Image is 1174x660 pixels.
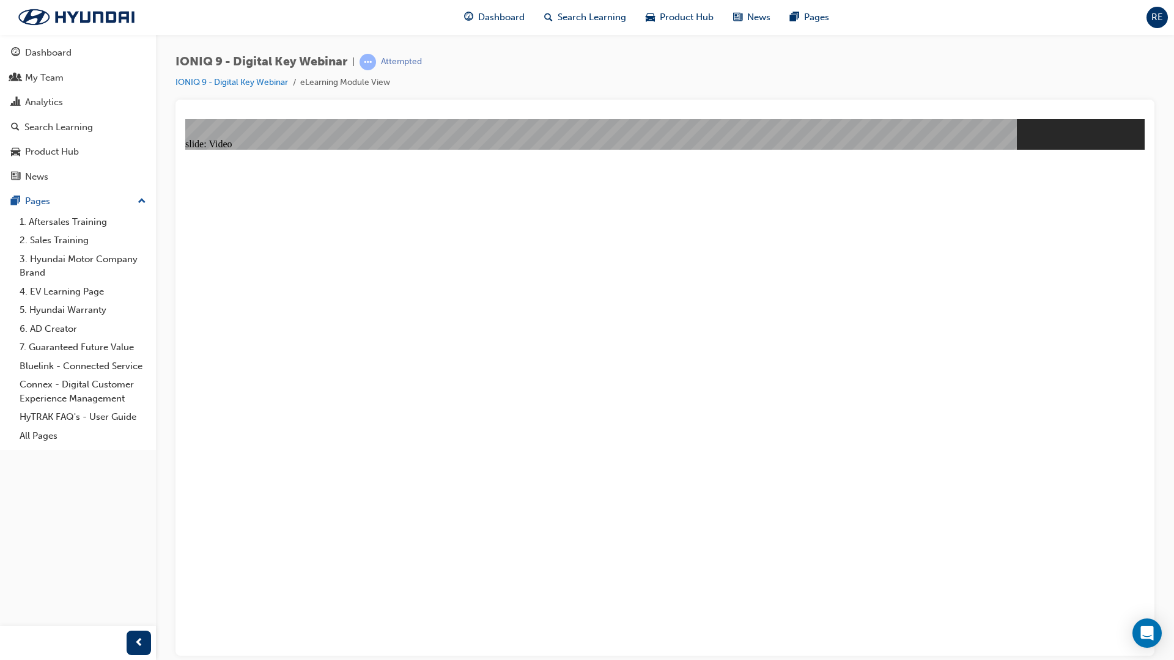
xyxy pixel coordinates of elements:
a: 1. Aftersales Training [15,213,151,232]
span: guage-icon [11,48,20,59]
a: Dashboard [5,42,151,64]
button: Pages [5,190,151,213]
a: guage-iconDashboard [454,5,534,30]
a: 5. Hyundai Warranty [15,301,151,320]
span: | [352,55,355,69]
a: 2. Sales Training [15,231,151,250]
a: News [5,166,151,188]
a: IONIQ 9 - Digital Key Webinar [175,77,288,87]
a: Analytics [5,91,151,114]
span: pages-icon [11,196,20,207]
a: 7. Guaranteed Future Value [15,338,151,357]
span: learningRecordVerb_ATTEMPT-icon [360,54,376,70]
span: RE [1151,10,1163,24]
span: car-icon [11,147,20,158]
div: Attempted [381,56,422,68]
span: News [747,10,770,24]
a: 4. EV Learning Page [15,282,151,301]
button: RE [1146,7,1168,28]
span: guage-icon [464,10,473,25]
span: news-icon [733,10,742,25]
div: Pages [25,194,50,208]
div: My Team [25,71,64,85]
a: pages-iconPages [780,5,839,30]
span: prev-icon [135,636,144,651]
a: Product Hub [5,141,151,163]
span: IONIQ 9 - Digital Key Webinar [175,55,347,69]
span: people-icon [11,73,20,84]
a: news-iconNews [723,5,780,30]
div: Analytics [25,95,63,109]
span: Product Hub [660,10,714,24]
a: Connex - Digital Customer Experience Management [15,375,151,408]
img: Trak [6,4,147,30]
span: Pages [804,10,829,24]
a: search-iconSearch Learning [534,5,636,30]
span: up-icon [138,194,146,210]
a: My Team [5,67,151,89]
li: eLearning Module View [300,76,390,90]
span: chart-icon [11,97,20,108]
a: Bluelink - Connected Service [15,357,151,376]
a: HyTRAK FAQ's - User Guide [15,408,151,427]
span: search-icon [11,122,20,133]
span: Search Learning [558,10,626,24]
span: news-icon [11,172,20,183]
a: Search Learning [5,116,151,139]
a: 3. Hyundai Motor Company Brand [15,250,151,282]
button: DashboardMy TeamAnalyticsSearch LearningProduct HubNews [5,39,151,190]
a: All Pages [15,427,151,446]
div: Open Intercom Messenger [1132,618,1162,648]
span: search-icon [544,10,553,25]
span: car-icon [646,10,655,25]
div: Dashboard [25,46,72,60]
span: pages-icon [790,10,799,25]
div: News [25,170,48,184]
a: car-iconProduct Hub [636,5,723,30]
a: 6. AD Creator [15,320,151,339]
div: Product Hub [25,145,79,159]
span: Dashboard [478,10,525,24]
div: Search Learning [24,120,93,134]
